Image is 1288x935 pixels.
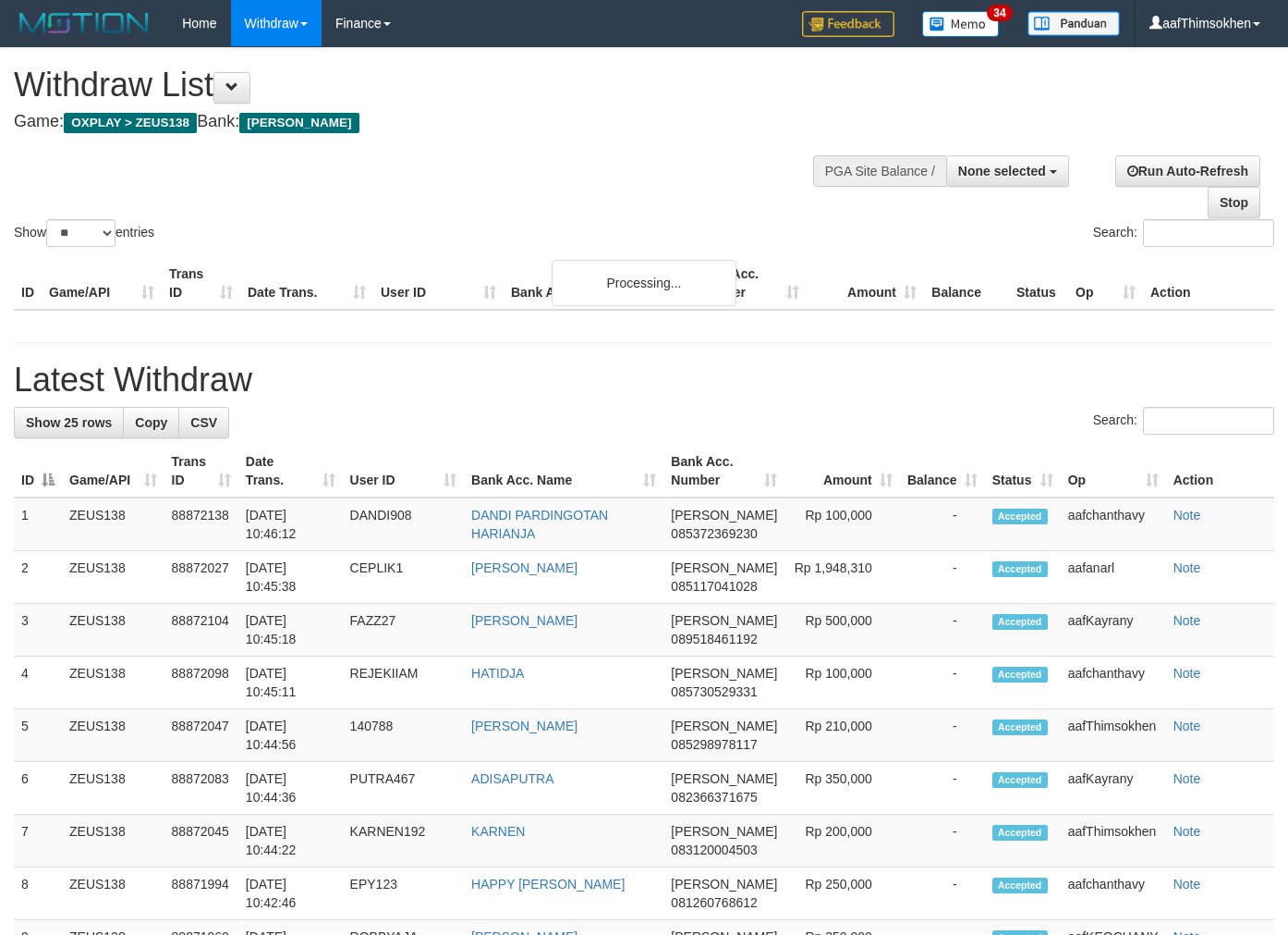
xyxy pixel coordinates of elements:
[164,498,238,551] td: 88872138
[671,843,757,857] span: Copy 083120004503 to clipboard
[62,762,164,815] td: ZEUS138
[343,762,464,815] td: PUTRA467
[671,579,757,594] span: Copy 085117041028 to clipboard
[504,257,689,310] th: Bank Acc. Name
[14,67,840,104] h1: Withdraw List
[471,560,577,575] a: [PERSON_NAME]
[1208,187,1260,218] a: Stop
[238,657,343,709] td: [DATE] 10:45:11
[900,815,985,867] td: -
[671,632,757,646] span: Copy 089518461192 to clipboard
[238,762,343,815] td: [DATE] 10:44:36
[190,415,217,430] span: CSV
[14,657,62,709] td: 4
[992,561,1048,577] span: Accepted
[1143,407,1274,435] input: Search:
[992,878,1048,893] span: Accepted
[992,667,1048,683] span: Accepted
[14,762,62,815] td: 6
[471,877,625,892] a: HAPPY [PERSON_NAME]
[64,113,197,133] span: OXPLAY > ZEUS138
[464,445,663,498] th: Bank Acc. Name: activate to sort column ascending
[164,445,238,498] th: Trans ID: activate to sort column ascending
[671,560,777,575] span: [PERSON_NAME]
[813,155,946,187] div: PGA Site Balance /
[238,815,343,867] td: [DATE] 10:44:22
[62,551,164,604] td: ZEUS138
[671,737,757,752] span: Copy 085298978117 to clipboard
[1173,560,1201,575] a: Note
[471,666,524,681] a: HATIDJA
[900,867,985,920] td: -
[14,257,42,310] th: ID
[784,657,899,709] td: Rp 100,000
[164,657,238,709] td: 88872098
[471,613,577,628] a: [PERSON_NAME]
[164,551,238,604] td: 88872027
[343,867,464,920] td: EPY123
[900,604,985,657] td: -
[62,657,164,709] td: ZEUS138
[46,219,115,247] select: Showentries
[343,815,464,867] td: KARNEN192
[900,657,985,709] td: -
[784,867,899,920] td: Rp 250,000
[62,445,164,498] th: Game/API: activate to sort column ascending
[900,551,985,604] td: -
[958,164,1046,178] span: None selected
[164,815,238,867] td: 88872045
[900,445,985,498] th: Balance: activate to sort column ascending
[807,257,924,310] th: Amount
[1061,445,1166,498] th: Op: activate to sort column ascending
[1173,719,1201,733] a: Note
[1061,815,1166,867] td: aafThimsokhen
[238,867,343,920] td: [DATE] 10:42:46
[900,709,985,762] td: -
[992,772,1048,788] span: Accepted
[343,709,464,762] td: 140788
[671,719,777,733] span: [PERSON_NAME]
[164,604,238,657] td: 88872104
[1027,11,1120,36] img: panduan.png
[1143,219,1274,247] input: Search:
[62,709,164,762] td: ZEUS138
[471,719,577,733] a: [PERSON_NAME]
[1093,219,1274,247] label: Search:
[14,709,62,762] td: 5
[784,445,899,498] th: Amount: activate to sort column ascending
[671,824,777,839] span: [PERSON_NAME]
[671,684,757,699] span: Copy 085730529331 to clipboard
[471,771,553,786] a: ADISAPUTRA
[240,257,373,310] th: Date Trans.
[471,508,608,541] a: DANDI PARDINGOTAN HARIANJA
[14,362,1274,399] h1: Latest Withdraw
[14,407,124,438] a: Show 25 rows
[14,498,62,551] td: 1
[784,815,899,867] td: Rp 200,000
[343,498,464,551] td: DANDI908
[14,113,840,131] h4: Game: Bank:
[1061,762,1166,815] td: aafKayrany
[784,498,899,551] td: Rp 100,000
[946,155,1069,187] button: None selected
[1093,407,1274,435] label: Search:
[1173,877,1201,892] a: Note
[1166,445,1274,498] th: Action
[178,407,229,438] a: CSV
[62,498,164,551] td: ZEUS138
[671,508,777,523] span: [PERSON_NAME]
[671,790,757,805] span: Copy 082366371675 to clipboard
[343,657,464,709] td: REJEKIIAM
[922,11,1000,37] img: Button%20Memo.svg
[992,614,1048,630] span: Accepted
[552,260,736,306] div: Processing...
[784,551,899,604] td: Rp 1,948,310
[62,867,164,920] td: ZEUS138
[784,709,899,762] td: Rp 210,000
[1173,824,1201,839] a: Note
[14,867,62,920] td: 8
[14,9,154,37] img: MOTION_logo.png
[900,762,985,815] td: -
[42,257,162,310] th: Game/API
[1173,508,1201,523] a: Note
